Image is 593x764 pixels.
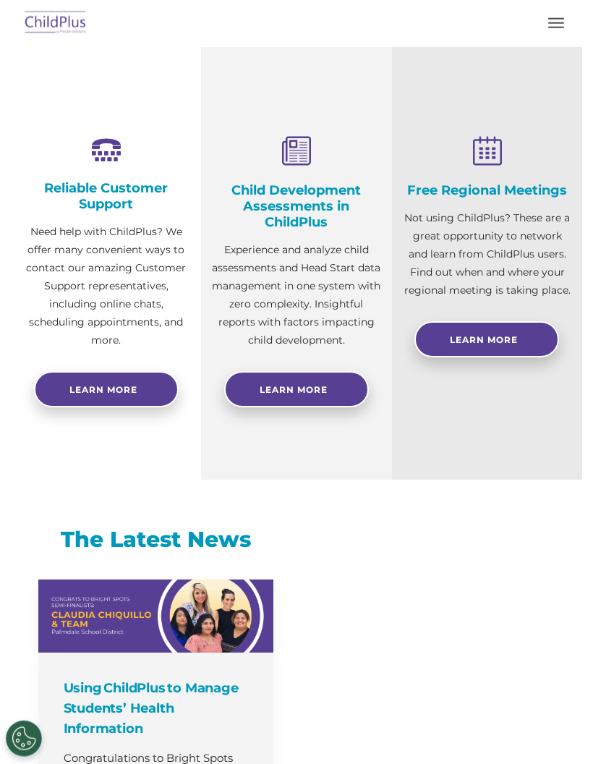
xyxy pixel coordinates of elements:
a: Learn More [414,321,559,357]
p: Not using ChildPlus? These are a great opportunity to network and learn from ChildPlus users. Fin... [403,209,571,300]
h4: Reliable Customer Support [22,180,190,212]
span: Learn More [260,384,328,395]
a: Learn More [224,371,369,407]
span: Learn more [69,384,137,395]
h4: Free Regional Meetings [403,182,571,198]
p: Experience and analyze child assessments and Head Start data management in one system with zero c... [212,241,380,349]
span: Learn More [450,334,518,345]
a: Learn more [34,371,179,407]
h3: The Latest News [38,525,273,554]
h4: Using ChildPlus to Manage Students’ Health Information [64,678,252,739]
h4: Child Development Assessments in ChildPlus [212,182,380,230]
button: Cookies Settings [6,721,42,757]
p: Need help with ChildPlus? We offer many convenient ways to contact our amazing Customer Support r... [22,223,190,349]
img: ChildPlus by Procare Solutions [22,7,90,41]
